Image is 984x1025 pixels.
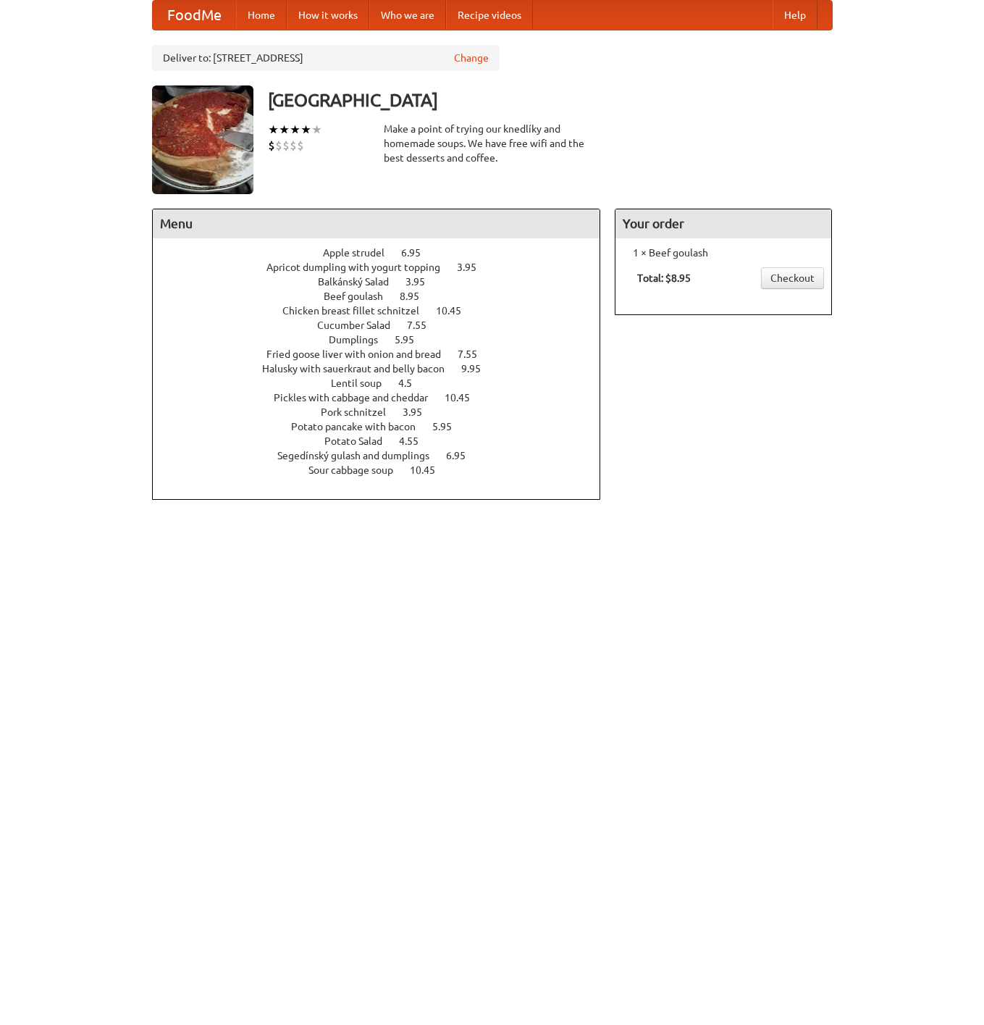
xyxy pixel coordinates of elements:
[395,334,429,346] span: 5.95
[274,392,497,403] a: Pickles with cabbage and cheddar 10.45
[405,276,440,288] span: 3.95
[400,290,434,302] span: 8.95
[445,392,484,403] span: 10.45
[297,138,304,154] li: $
[331,377,439,389] a: Lentil soup 4.5
[329,334,441,346] a: Dumplings 5.95
[432,421,466,432] span: 5.95
[266,348,504,360] a: Fried goose liver with onion and bread 7.55
[403,406,437,418] span: 3.95
[282,138,290,154] li: $
[311,122,322,138] li: ★
[277,450,492,461] a: Segedínský gulash and dumplings 6.95
[266,262,503,273] a: Apricot dumpling with yogurt topping 3.95
[318,276,403,288] span: Balkánský Salad
[300,122,311,138] li: ★
[279,122,290,138] li: ★
[457,262,491,273] span: 3.95
[277,450,444,461] span: Segedínský gulash and dumplings
[152,85,253,194] img: angular.jpg
[275,138,282,154] li: $
[436,305,476,317] span: 10.45
[399,435,433,447] span: 4.55
[308,464,408,476] span: Sour cabbage soup
[398,377,426,389] span: 4.5
[291,421,479,432] a: Potato pancake with bacon 5.95
[761,267,824,289] a: Checkout
[287,1,369,30] a: How it works
[324,290,398,302] span: Beef goulash
[266,348,455,360] span: Fried goose liver with onion and bread
[407,319,441,331] span: 7.55
[401,247,435,259] span: 6.95
[461,363,495,375] span: 9.95
[321,406,400,418] span: Pork schnitzel
[317,319,453,331] a: Cucumber Salad 7.55
[615,209,831,238] h4: Your order
[458,348,492,360] span: 7.55
[152,45,500,71] div: Deliver to: [STREET_ADDRESS]
[153,1,236,30] a: FoodMe
[236,1,287,30] a: Home
[323,247,447,259] a: Apple strudel 6.95
[268,138,275,154] li: $
[274,392,442,403] span: Pickles with cabbage and cheddar
[308,464,462,476] a: Sour cabbage soup 10.45
[410,464,450,476] span: 10.45
[446,450,480,461] span: 6.95
[262,363,508,375] a: Halusky with sauerkraut and belly bacon 9.95
[317,319,405,331] span: Cucumber Salad
[290,138,297,154] li: $
[773,1,817,30] a: Help
[290,122,300,138] li: ★
[369,1,446,30] a: Who we are
[329,334,392,346] span: Dumplings
[637,272,691,284] b: Total: $8.95
[446,1,533,30] a: Recipe videos
[318,276,452,288] a: Balkánský Salad 3.95
[454,51,489,65] a: Change
[268,122,279,138] li: ★
[331,377,396,389] span: Lentil soup
[291,421,430,432] span: Potato pancake with bacon
[262,363,459,375] span: Halusky with sauerkraut and belly bacon
[384,122,601,165] div: Make a point of trying our knedlíky and homemade soups. We have free wifi and the best desserts a...
[324,435,445,447] a: Potato Salad 4.55
[153,209,600,238] h4: Menu
[266,262,455,273] span: Apricot dumpling with yogurt topping
[282,305,434,317] span: Chicken breast fillet schnitzel
[323,247,399,259] span: Apple strudel
[623,246,824,260] li: 1 × Beef goulash
[282,305,488,317] a: Chicken breast fillet schnitzel 10.45
[324,435,397,447] span: Potato Salad
[268,85,833,114] h3: [GEOGRAPHIC_DATA]
[321,406,449,418] a: Pork schnitzel 3.95
[324,290,446,302] a: Beef goulash 8.95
